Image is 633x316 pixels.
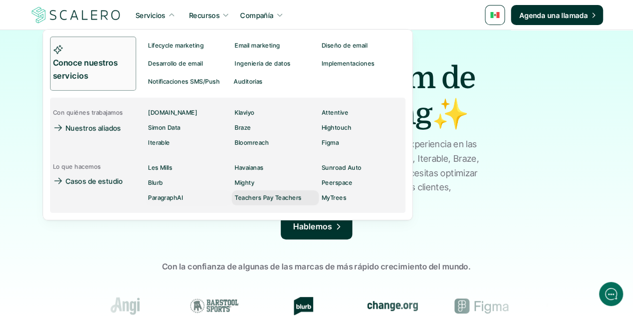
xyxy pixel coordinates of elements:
[599,282,623,306] iframe: gist-messenger-bubble-iframe
[148,78,220,85] p: Notificaciones SMS/Push
[358,297,427,315] div: change.org
[232,160,318,175] a: Havaianas
[148,42,204,49] p: Lifecycle marketing
[53,109,123,116] p: Con quiénes trabajamos
[145,160,232,175] a: Les Mills
[322,194,346,201] p: MyTrees
[235,179,254,186] p: Mighty
[53,57,127,82] p: Conoce nuestros servicios
[232,55,318,73] a: Ingeniería de datos
[15,67,185,115] h2: Let us know if we can help with lifecycle marketing.
[50,120,133,135] a: Nuestros aliados
[319,160,405,175] a: Sunroad Auto
[30,6,122,25] img: Scalero company logo
[519,10,588,21] p: Agenda una llamada
[319,175,405,190] a: Peerspace
[145,120,232,135] a: Simon Data
[269,297,338,315] div: Blurb
[240,10,273,21] p: Compañía
[30,6,122,24] a: Scalero company logo
[319,105,405,120] a: Attentive
[319,55,405,73] a: Implementaciones
[232,135,318,150] a: Bloomreach
[232,105,318,120] a: Klaviyo
[189,10,220,21] p: Recursos
[322,124,351,131] p: Hightouch
[66,123,121,133] p: Nuestros aliados
[319,135,405,150] a: Figma
[15,49,185,65] h1: Hi! Welcome to [GEOGRAPHIC_DATA].
[319,190,405,205] a: MyTrees
[511,5,603,25] a: Agenda una llamada
[235,109,254,116] p: Klaviyo
[232,120,318,135] a: Braze
[148,124,181,131] p: Simon Data
[84,251,127,258] span: We run on Gist
[148,194,183,201] p: ParagraphAI
[232,37,318,55] a: Email marketing
[142,60,492,132] h1: El estudio premium de lifecycle marketing✨
[145,55,232,73] a: Desarrollo de email
[234,78,263,85] p: Auditorías
[145,135,232,150] a: Iterable
[16,133,185,153] button: New conversation
[232,175,318,190] a: Mighty
[180,297,249,315] div: Barstool
[50,173,136,188] a: Casos de estudio
[65,139,120,147] span: New conversation
[145,175,232,190] a: Blurb
[154,137,479,209] p: Desde la estrategia hasta la ejecución, aportamos una amplia experiencia en las principales plata...
[235,60,290,67] p: Ingeniería de datos
[281,214,352,239] a: Hablemos
[145,105,232,120] a: [DOMAIN_NAME]
[235,194,301,201] p: Teachers Pay Teachers
[148,60,203,67] p: Desarrollo de email
[232,190,318,205] a: Teachers Pay Teachers
[293,220,332,233] p: Hablemos
[145,37,232,55] a: Lifecycle marketing
[322,179,352,186] p: Peerspace
[322,109,348,116] p: Attentive
[145,190,232,205] a: ParagraphAI
[447,297,516,315] div: Figma
[145,73,231,91] a: Notificaciones SMS/Push
[231,73,316,91] a: Auditorías
[322,42,367,49] p: Diseño de email
[136,10,166,21] p: Servicios
[322,164,362,171] p: Sunroad Auto
[53,163,101,170] p: Lo que hacemos
[50,37,136,91] a: Conoce nuestros servicios
[319,120,405,135] a: Hightouch
[235,139,269,146] p: Bloomreach
[546,299,594,311] img: Groome
[235,164,263,171] p: Havaianas
[66,176,123,186] p: Casos de estudio
[91,297,160,315] div: Angi
[148,164,172,171] p: Les Mills
[319,37,405,55] a: Diseño de email
[148,109,197,116] p: [DOMAIN_NAME]
[322,60,375,67] p: Implementaciones
[322,139,339,146] p: Figma
[235,124,251,131] p: Braze
[148,179,163,186] p: Blurb
[148,139,170,146] p: Iterable
[235,42,280,49] p: Email marketing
